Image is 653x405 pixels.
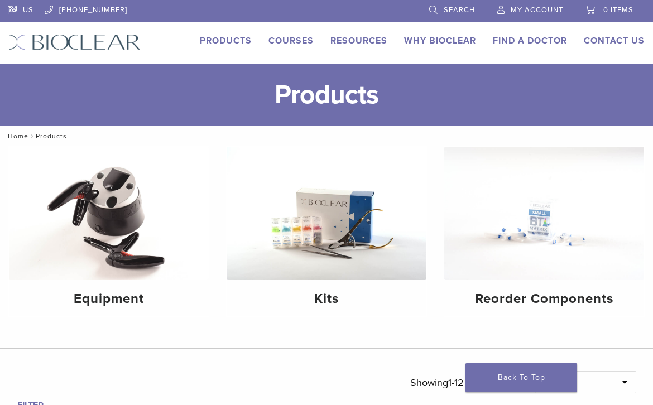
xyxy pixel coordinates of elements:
a: Products [200,35,252,46]
span: 0 items [603,6,633,15]
a: Reorder Components [444,147,644,316]
span: Search [444,6,475,15]
h4: Kits [236,289,417,309]
a: Courses [268,35,314,46]
p: Showing results [410,371,518,394]
a: Contact Us [584,35,645,46]
a: Find A Doctor [493,35,567,46]
img: Equipment [9,147,209,280]
a: Kits [227,147,426,316]
a: Resources [330,35,387,46]
img: Reorder Components [444,147,644,280]
img: Kits [227,147,426,280]
a: Back To Top [465,363,577,392]
span: / [28,133,36,139]
h4: Equipment [18,289,200,309]
img: Bioclear [8,34,141,50]
a: Home [4,132,28,140]
a: Equipment [9,147,209,316]
span: My Account [511,6,563,15]
a: Why Bioclear [404,35,476,46]
span: 1-12 of 45 [448,377,489,389]
h4: Reorder Components [453,289,635,309]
